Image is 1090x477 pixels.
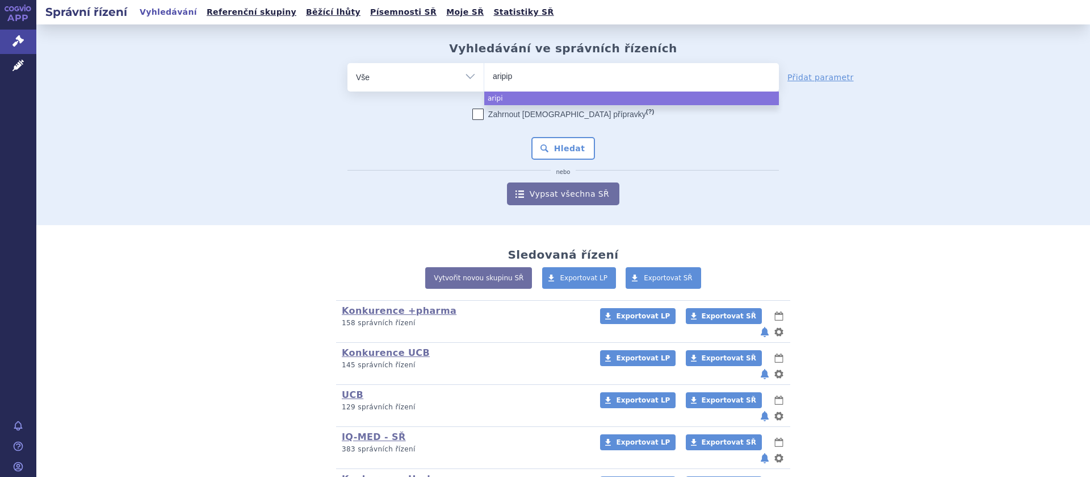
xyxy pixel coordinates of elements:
[425,267,532,289] a: Vytvořit novou skupinu SŘ
[484,92,779,105] li: aripi
[342,389,363,400] a: UCB
[342,403,585,412] p: 129 správních řízení
[616,396,670,404] span: Exportovat LP
[644,274,693,282] span: Exportovat SŘ
[759,451,770,465] button: notifikace
[560,274,608,282] span: Exportovat LP
[342,347,430,358] a: Konkurence UCB
[136,5,200,20] a: Vyhledávání
[702,354,756,362] span: Exportovat SŘ
[759,325,770,339] button: notifikace
[646,108,654,115] abbr: (?)
[686,392,762,408] a: Exportovat SŘ
[367,5,440,20] a: Písemnosti SŘ
[787,72,854,83] a: Přidat parametr
[616,354,670,362] span: Exportovat LP
[342,305,456,316] a: Konkurence +pharma
[342,432,406,442] a: IQ-MED - SŘ
[773,451,785,465] button: nastavení
[303,5,364,20] a: Běžící lhůty
[551,169,576,176] i: nebo
[531,137,596,160] button: Hledat
[773,351,785,365] button: lhůty
[507,182,619,205] a: Vypsat všechna SŘ
[773,325,785,339] button: nastavení
[686,434,762,450] a: Exportovat SŘ
[449,42,677,55] h2: Vyhledávání ve správních řízeních
[342,445,585,454] p: 383 správních řízení
[773,367,785,381] button: nastavení
[626,267,701,289] a: Exportovat SŘ
[759,367,770,381] button: notifikace
[759,409,770,423] button: notifikace
[702,312,756,320] span: Exportovat SŘ
[773,309,785,323] button: lhůty
[342,318,585,328] p: 158 správních řízení
[773,409,785,423] button: nastavení
[773,435,785,449] button: lhůty
[702,438,756,446] span: Exportovat SŘ
[686,308,762,324] a: Exportovat SŘ
[600,350,676,366] a: Exportovat LP
[773,393,785,407] button: lhůty
[508,248,618,262] h2: Sledovaná řízení
[616,438,670,446] span: Exportovat LP
[490,5,557,20] a: Statistiky SŘ
[36,4,136,20] h2: Správní řízení
[203,5,300,20] a: Referenční skupiny
[600,434,676,450] a: Exportovat LP
[443,5,487,20] a: Moje SŘ
[472,109,654,120] label: Zahrnout [DEMOGRAPHIC_DATA] přípravky
[686,350,762,366] a: Exportovat SŘ
[342,360,585,370] p: 145 správních řízení
[542,267,617,289] a: Exportovat LP
[616,312,670,320] span: Exportovat LP
[600,392,676,408] a: Exportovat LP
[600,308,676,324] a: Exportovat LP
[702,396,756,404] span: Exportovat SŘ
